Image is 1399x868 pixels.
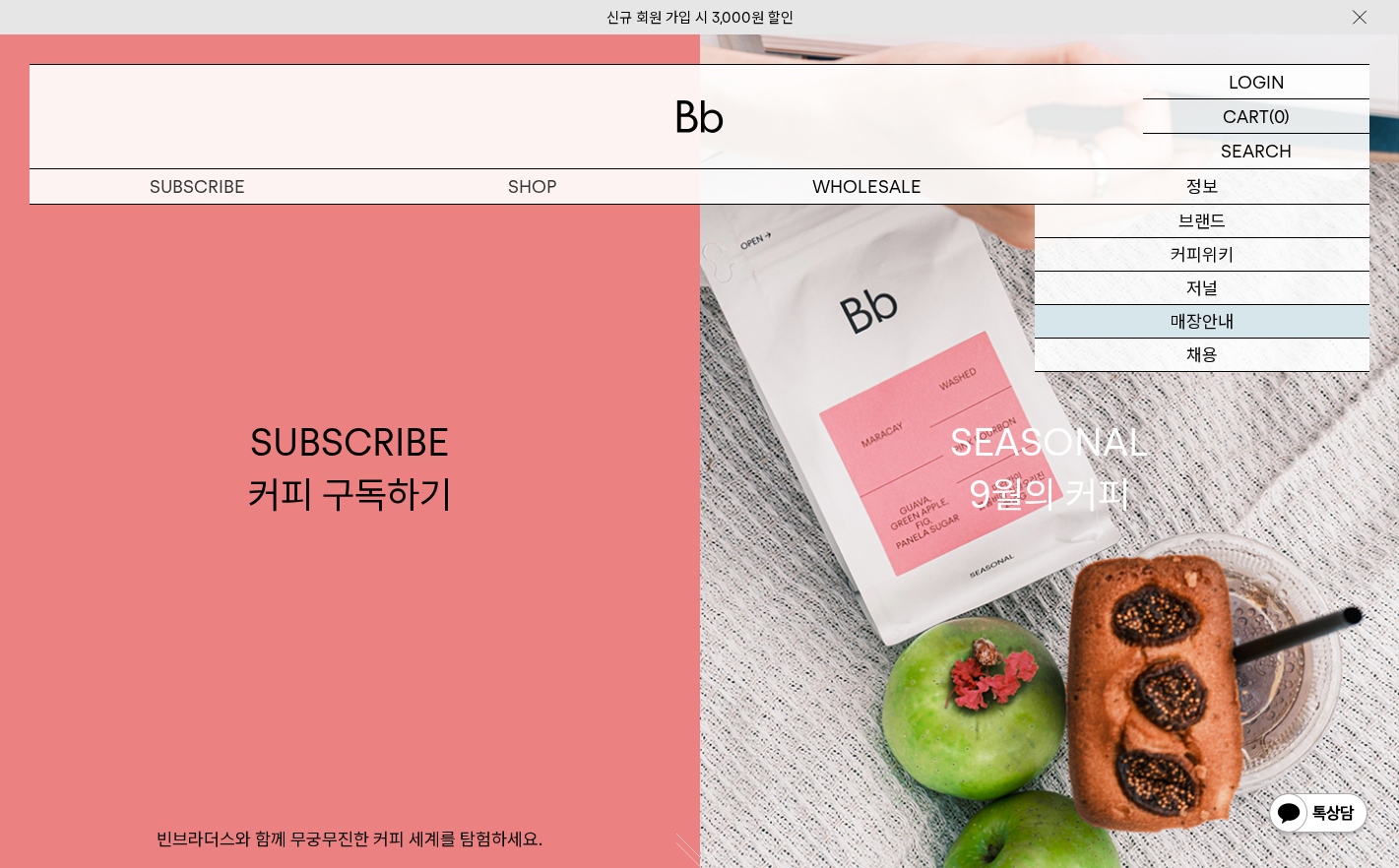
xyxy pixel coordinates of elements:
[950,416,1149,521] div: SEASONAL 9월의 커피
[1229,65,1285,98] p: LOGIN
[676,100,724,133] img: 로고
[1035,272,1369,305] a: 저널
[364,169,699,204] a: SHOP
[700,169,1035,204] p: WHOLESALE
[1269,99,1290,133] p: (0)
[1035,305,1369,339] a: 매장안내
[1143,99,1369,134] a: CART (0)
[248,416,452,521] div: SUBSCRIBE 커피 구독하기
[606,9,794,27] a: 신규 회원 가입 시 3,000원 할인
[1221,134,1292,168] p: SEARCH
[1035,339,1369,372] a: 채용
[1035,169,1369,204] p: 정보
[1143,65,1369,99] a: LOGIN
[1223,99,1269,133] p: CART
[30,169,364,204] a: SUBSCRIBE
[1035,205,1369,238] a: 브랜드
[1035,238,1369,272] a: 커피위키
[1267,791,1369,838] img: 카카오톡 채널 1:1 채팅 버튼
